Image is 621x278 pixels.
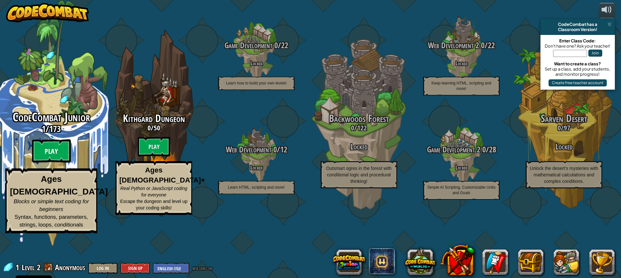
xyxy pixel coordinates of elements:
span: Blocks or simple text coding for beginners [14,198,89,212]
h3: / [513,124,615,132]
span: 0 [271,144,277,155]
span: 122 [357,123,367,133]
span: 28 [489,144,496,155]
button: Create free teacher account [549,79,607,86]
div: Enter Class Code: [544,38,612,43]
span: Anonymous [55,262,85,272]
button: Log In [88,263,117,273]
h3: / [308,124,410,132]
h3: Locked [308,142,410,151]
span: 22 [488,40,495,51]
span: Learn HTML, scripting and more! [228,185,285,190]
h4: Locked [410,164,513,171]
span: Learn how to build your own levels! [226,81,287,85]
h3: / [205,145,308,154]
span: 0 [272,40,278,51]
span: 0 [351,123,354,133]
span: CodeCombat Junior [13,109,90,126]
h4: Locked [205,164,308,171]
strong: Ages [DEMOGRAPHIC_DATA] [10,174,108,196]
span: 50 [154,123,160,133]
span: 1 [42,123,46,135]
span: 12 [280,144,287,155]
span: Escape the dungeon and level up your coding skills! [120,199,188,210]
span: Backwoods Forest [329,111,389,125]
span: Sarven Desert [541,111,587,125]
span: 0 [147,123,151,133]
span: beta levels on [192,265,212,271]
span: Web Development [226,144,271,155]
div: CodeCombat has a [543,22,612,27]
div: Classroom Version! [543,27,612,32]
span: Keep learning HTML, scripting and more! [431,81,491,91]
img: CodeCombat - Learn how to code by playing a game [6,3,89,22]
span: Game Development 2 [427,144,480,155]
div: Want to create a class? [544,61,612,66]
span: 97 [564,123,570,133]
span: 0 [558,123,561,133]
h3: / [103,124,205,132]
span: Syntax, functions, parameters, strings, loops, conditionals [15,214,88,228]
span: Level [22,262,35,273]
span: Kithgard Dungeon [123,111,185,125]
h4: Locked [205,60,308,66]
btn: Play [32,139,71,163]
btn: Play [138,137,170,156]
span: 2 [37,262,40,272]
span: 173 [49,123,61,135]
span: Game Development [224,40,272,51]
button: Join [588,50,602,57]
h3: Locked [513,142,615,151]
div: Complete previous world to unlock [103,20,205,226]
h4: Locked [410,60,513,66]
div: Don't have one? Ask your teacher! [544,43,612,49]
div: Set up a class, add your students, and monitor progress! [544,66,612,77]
span: Outsmart ogres in the forest with conditional logic and procedural thinking! [326,166,391,184]
span: 22 [281,40,288,51]
span: Simple AI Scripting, Customizable Units and Goals [427,185,496,195]
button: Sign Up [121,263,150,273]
h3: / [410,145,513,154]
span: 0 [479,40,485,51]
span: Web Development 2 [428,40,479,51]
span: 0 [480,144,486,155]
h3: / [410,41,513,50]
span: Real Python or JavaScript coding for everyone [120,186,187,197]
strong: Ages [DEMOGRAPHIC_DATA]+ [119,166,205,184]
button: Adjust volume [599,3,615,18]
h3: / [205,41,308,50]
span: Unlock the desert’s mysteries with mathematical calculations and complex conditions. [530,166,598,184]
span: 1 [16,262,21,272]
